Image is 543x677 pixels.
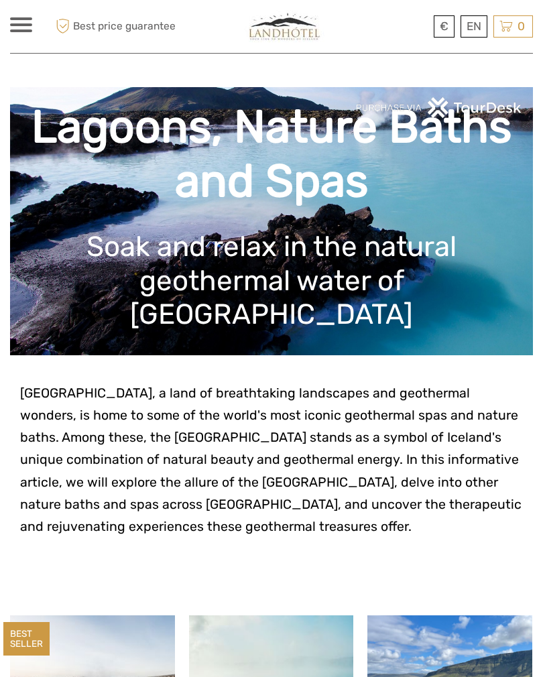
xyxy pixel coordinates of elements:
div: EN [461,15,487,38]
span: 0 [516,19,527,33]
span: € [440,19,448,33]
h1: Lagoons, Nature Baths and Spas [30,100,513,208]
img: 794-4d1e71b2-5dd0-4a39-8cc1-b0db556bc61e_logo_small.jpg [239,10,331,43]
span: Best price guarantee [52,15,176,38]
h1: Soak and relax in the natural geothermal water of [GEOGRAPHIC_DATA] [30,230,513,331]
span: [GEOGRAPHIC_DATA], a land of breathtaking landscapes and geothermal wonders, is home to some of t... [20,385,522,534]
img: PurchaseViaTourDeskwhite.png [355,97,523,118]
div: BEST SELLER [3,622,50,656]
